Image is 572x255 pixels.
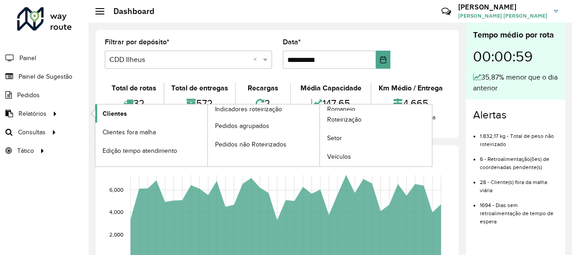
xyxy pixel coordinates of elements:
div: Recargas [238,83,288,94]
div: 32 [107,94,161,113]
div: 4,665 [374,94,447,113]
text: 2,000 [109,231,123,237]
a: Edição tempo atendimento [95,142,207,160]
a: Romaneio [208,104,432,166]
span: Clientes [103,109,127,118]
a: Pedidos agrupados [208,117,320,135]
span: Relatórios [19,109,47,118]
a: Pedidos não Roteirizados [208,135,320,153]
span: Clientes fora malha [103,127,156,137]
div: Total de rotas [107,83,161,94]
li: 28 - Cliente(s) fora da malha viária [480,171,558,194]
div: Total de entregas [167,83,233,94]
a: Clientes [95,104,207,123]
a: Indicadores roteirização [95,104,320,166]
span: Pedidos [17,90,40,100]
div: 35,87% menor que o dia anterior [473,72,558,94]
span: Clear all [253,54,261,65]
span: Veículos [327,152,351,161]
div: 00:00:59 [473,41,558,72]
a: Setor [320,129,432,147]
span: Painel de Sugestão [19,72,72,81]
div: 572 [167,94,233,113]
label: Data [283,37,301,47]
li: 1.832,17 kg - Total de peso não roteirizado [480,125,558,148]
span: Tático [17,146,34,156]
span: Edição tempo atendimento [103,146,177,156]
a: Veículos [320,148,432,166]
text: 4,000 [109,209,123,215]
span: Painel [19,53,36,63]
div: Média Capacidade [293,83,369,94]
div: Tempo médio por rota [473,29,558,41]
h4: Alertas [473,109,558,122]
a: Roteirização [320,111,432,129]
span: Roteirização [327,115,361,124]
span: Setor [327,133,342,143]
div: Km Médio / Entrega [374,83,447,94]
li: 1694 - Dias sem retroalimentação de tempo de espera [480,194,558,226]
span: Consultas [18,127,46,137]
h3: [PERSON_NAME] [458,3,547,11]
a: Clientes fora malha [95,123,207,141]
span: Pedidos não Roteirizados [215,140,286,149]
button: Choose Date [376,51,390,69]
div: 147,65 [293,94,369,113]
h2: Dashboard [104,6,155,16]
text: 6,000 [109,187,123,193]
span: Pedidos agrupados [215,121,269,131]
span: Romaneio [327,104,355,114]
li: 6 - Retroalimentação(ões) de coordenadas pendente(s) [480,148,558,171]
span: [PERSON_NAME] [PERSON_NAME] [458,12,547,20]
label: Filtrar por depósito [105,37,169,47]
span: Indicadores roteirização [215,104,282,114]
a: Contato Rápido [436,2,456,21]
div: 2 [238,94,288,113]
